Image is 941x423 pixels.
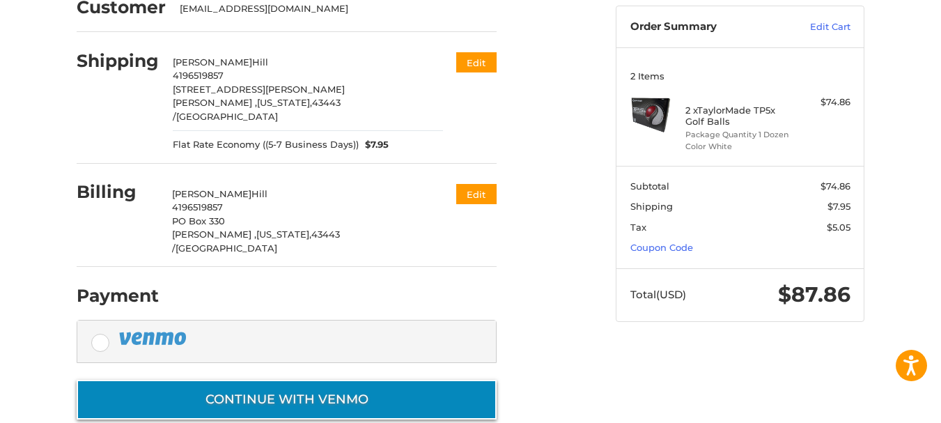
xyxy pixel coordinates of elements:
span: $5.05 [827,222,850,233]
span: Hill [252,56,268,68]
span: PO Box 330 [172,215,225,226]
span: [PERSON_NAME] [172,188,251,199]
h2: Shipping [77,50,159,72]
div: [EMAIL_ADDRESS][DOMAIN_NAME] [180,2,483,16]
h3: Order Summary [630,20,780,34]
span: 4196519857 [173,70,224,81]
a: Edit Cart [780,20,850,34]
span: [GEOGRAPHIC_DATA] [176,111,278,122]
span: 43443 / [172,229,340,254]
li: Color White [685,141,792,153]
button: Edit [456,52,497,72]
span: $7.95 [359,138,389,152]
span: [PERSON_NAME] , [172,229,256,240]
span: [US_STATE], [256,229,311,240]
span: [PERSON_NAME] [173,56,252,68]
span: 4196519857 [172,201,223,213]
li: Package Quantity 1 Dozen [685,129,792,141]
span: Total (USD) [630,288,686,301]
span: Tax [630,222,646,233]
iframe: Google Customer Reviews [826,385,941,423]
span: Flat Rate Economy ((5-7 Business Days)) [173,138,359,152]
h2: Payment [77,285,159,307]
span: 43443 / [173,97,341,122]
span: [STREET_ADDRESS][PERSON_NAME] [173,84,345,95]
span: Subtotal [630,180,669,192]
button: Edit [456,184,497,204]
span: [GEOGRAPHIC_DATA] [176,243,277,254]
div: $74.86 [795,95,850,109]
span: [PERSON_NAME] , [173,97,257,108]
img: PayPal icon [118,330,189,347]
span: [US_STATE], [257,97,312,108]
a: Coupon Code [630,242,693,253]
span: Shipping [630,201,673,212]
button: Continue with Venmo [77,380,497,420]
span: $7.95 [827,201,850,212]
h2: Billing [77,181,158,203]
span: $74.86 [821,180,850,192]
h4: 2 x TaylorMade TP5x Golf Balls [685,105,792,128]
h3: 2 Items [630,70,850,82]
span: $87.86 [778,282,850,307]
span: Hill [251,188,267,199]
